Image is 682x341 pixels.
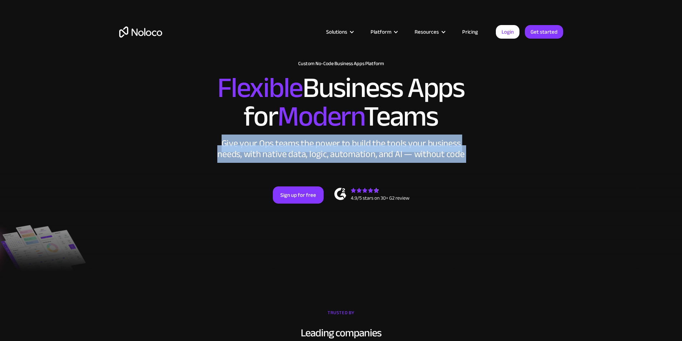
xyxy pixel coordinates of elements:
[216,138,466,160] div: Give your Ops teams the power to build the tools your business needs, with native data, logic, au...
[371,27,391,36] div: Platform
[406,27,453,36] div: Resources
[362,27,406,36] div: Platform
[326,27,347,36] div: Solutions
[317,27,362,36] div: Solutions
[119,26,162,38] a: home
[119,74,563,131] h2: Business Apps for Teams
[525,25,563,39] a: Get started
[415,27,439,36] div: Resources
[277,90,364,143] span: Modern
[273,186,324,204] a: Sign up for free
[217,61,303,115] span: Flexible
[453,27,487,36] a: Pricing
[496,25,519,39] a: Login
